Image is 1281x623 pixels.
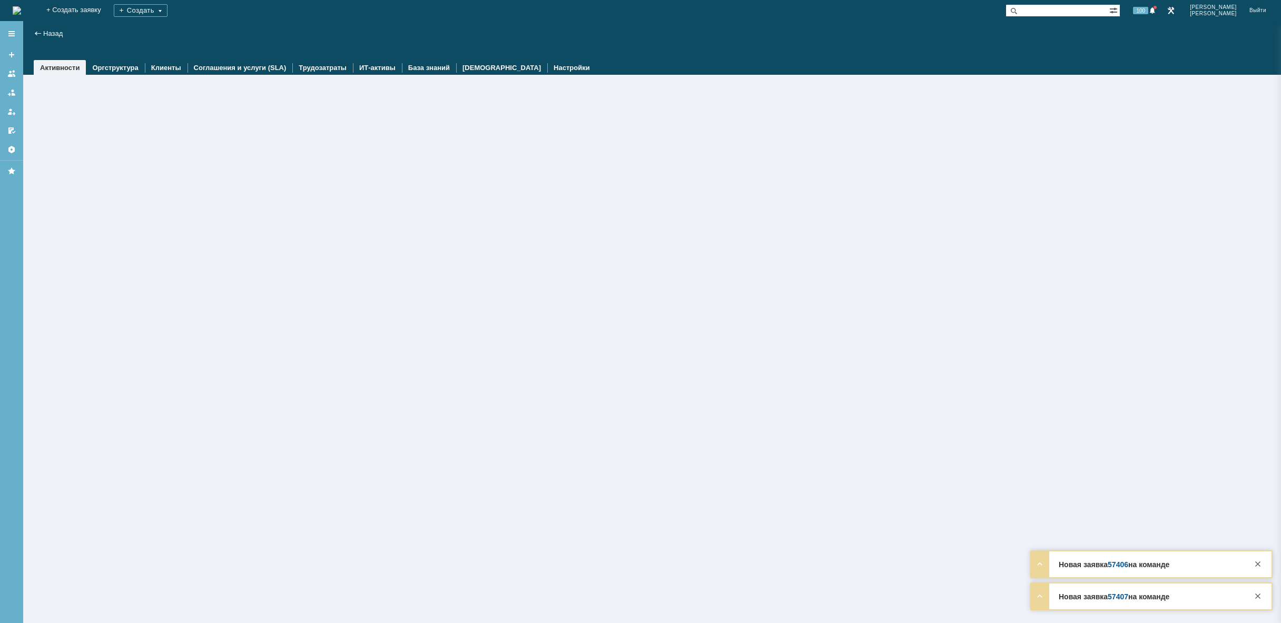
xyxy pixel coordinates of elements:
div: Создать [114,4,167,17]
div: Закрыть [1252,590,1264,602]
div: Закрыть [1252,558,1264,570]
a: Перейти в интерфейс администратора [1165,4,1177,17]
a: [DEMOGRAPHIC_DATA] [462,64,541,72]
a: Оргструктура [92,64,138,72]
a: ИТ-активы [359,64,396,72]
span: [PERSON_NAME] [1190,4,1237,11]
a: Настройки [3,141,20,158]
img: logo [13,6,21,15]
div: Развернуть [1033,590,1046,602]
strong: Новая заявка на команде [1059,592,1169,601]
span: [PERSON_NAME] [1190,11,1237,17]
span: 100 [1133,7,1148,14]
a: Трудозатраты [299,64,347,72]
a: Создать заявку [3,46,20,63]
a: Соглашения и услуги (SLA) [194,64,287,72]
span: Расширенный поиск [1109,5,1120,15]
a: 57406 [1108,560,1128,569]
a: Перейти на домашнюю страницу [13,6,21,15]
a: Настройки [554,64,590,72]
a: Мои заявки [3,103,20,120]
a: 57407 [1108,592,1128,601]
a: Мои согласования [3,122,20,139]
a: База знаний [408,64,450,72]
a: Заявки в моей ответственности [3,84,20,101]
div: Развернуть [1033,558,1046,570]
a: Клиенты [151,64,181,72]
strong: Новая заявка на команде [1059,560,1169,569]
a: Активности [40,64,80,72]
a: Назад [43,29,63,37]
a: Заявки на командах [3,65,20,82]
